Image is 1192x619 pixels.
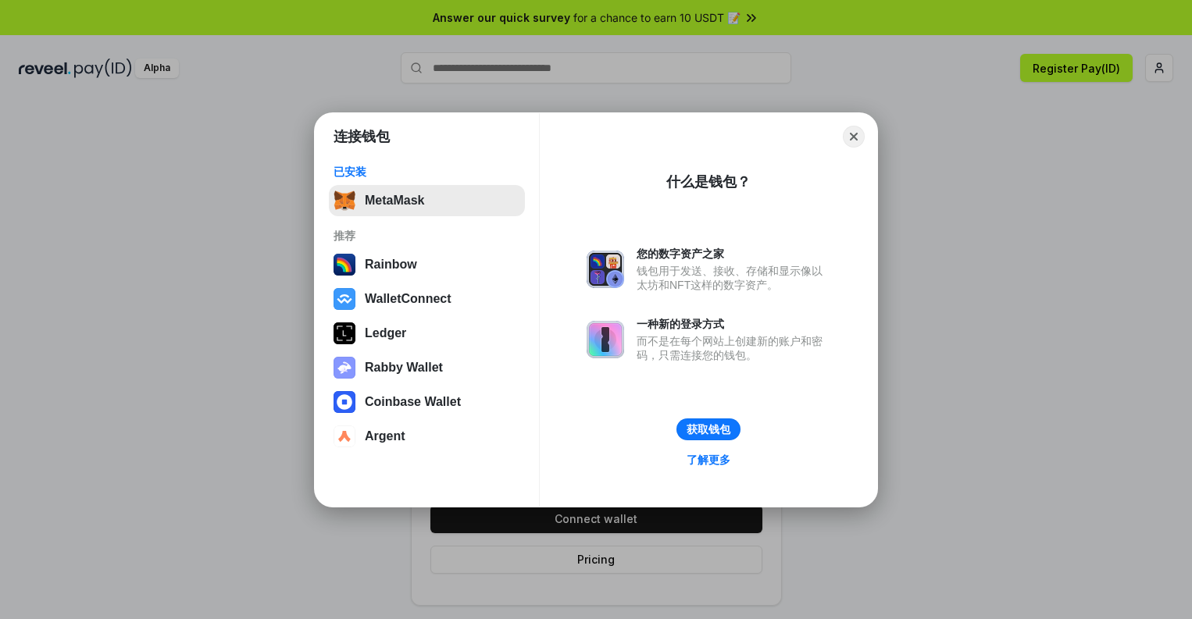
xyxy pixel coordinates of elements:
button: Ledger [329,318,525,349]
button: Coinbase Wallet [329,386,525,418]
img: svg+xml,%3Csvg%20xmlns%3D%22http%3A%2F%2Fwww.w3.org%2F2000%2Fsvg%22%20fill%3D%22none%22%20viewBox... [334,357,355,379]
img: svg+xml,%3Csvg%20fill%3D%22none%22%20height%3D%2233%22%20viewBox%3D%220%200%2035%2033%22%20width%... [334,190,355,212]
div: 您的数字资产之家 [637,247,830,261]
h1: 连接钱包 [334,127,390,146]
button: Rainbow [329,249,525,280]
img: svg+xml,%3Csvg%20xmlns%3D%22http%3A%2F%2Fwww.w3.org%2F2000%2Fsvg%22%20fill%3D%22none%22%20viewBox... [587,321,624,358]
button: Close [843,126,865,148]
img: svg+xml,%3Csvg%20width%3D%22120%22%20height%3D%22120%22%20viewBox%3D%220%200%20120%20120%22%20fil... [334,254,355,276]
div: 一种新的登录方式 [637,317,830,331]
div: 钱包用于发送、接收、存储和显示像以太坊和NFT这样的数字资产。 [637,264,830,292]
img: svg+xml,%3Csvg%20xmlns%3D%22http%3A%2F%2Fwww.w3.org%2F2000%2Fsvg%22%20width%3D%2228%22%20height%3... [334,322,355,344]
div: 获取钱包 [687,422,730,436]
div: MetaMask [365,194,424,208]
div: WalletConnect [365,292,451,306]
div: 已安装 [334,165,520,179]
button: MetaMask [329,185,525,216]
div: Rabby Wallet [365,361,443,375]
div: 了解更多 [687,453,730,467]
button: Argent [329,421,525,452]
a: 了解更多 [677,450,740,470]
div: Argent [365,429,405,443]
img: svg+xml,%3Csvg%20xmlns%3D%22http%3A%2F%2Fwww.w3.org%2F2000%2Fsvg%22%20fill%3D%22none%22%20viewBox... [587,251,624,288]
div: Rainbow [365,258,417,272]
img: svg+xml,%3Csvg%20width%3D%2228%22%20height%3D%2228%22%20viewBox%3D%220%200%2028%2028%22%20fill%3D... [334,425,355,447]
div: Ledger [365,326,406,340]
button: WalletConnect [329,283,525,315]
img: svg+xml,%3Csvg%20width%3D%2228%22%20height%3D%2228%22%20viewBox%3D%220%200%2028%2028%22%20fill%3D... [334,391,355,413]
div: Coinbase Wallet [365,395,461,409]
div: 什么是钱包？ [666,173,751,191]
div: 而不是在每个网站上创建新的账户和密码，只需连接您的钱包。 [637,334,830,362]
button: Rabby Wallet [329,352,525,383]
button: 获取钱包 [676,418,741,440]
div: 推荐 [334,229,520,243]
img: svg+xml,%3Csvg%20width%3D%2228%22%20height%3D%2228%22%20viewBox%3D%220%200%2028%2028%22%20fill%3D... [334,288,355,310]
